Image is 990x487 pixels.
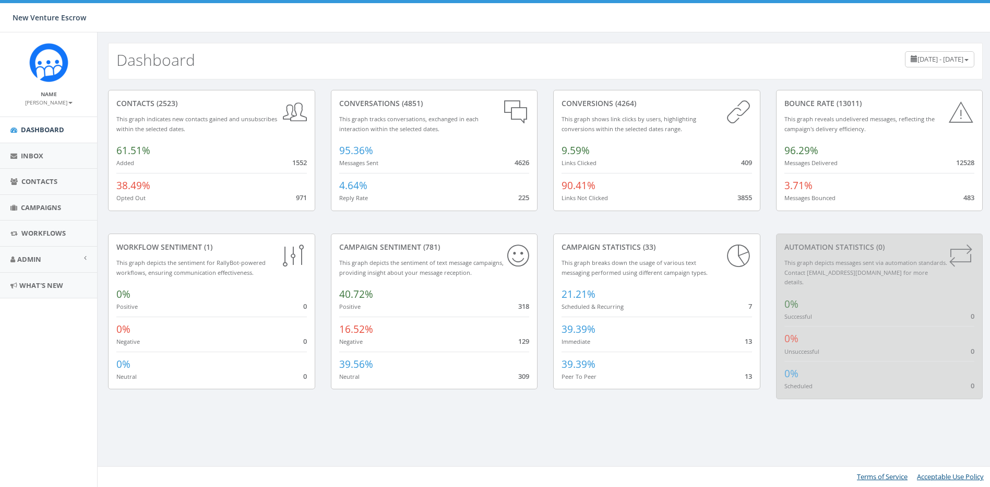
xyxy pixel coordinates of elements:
small: Messages Delivered [784,159,838,167]
span: Contacts [21,177,57,186]
div: Bounce Rate [784,98,975,109]
img: Rally_Corp_Icon_1.png [29,43,68,82]
span: 4626 [515,158,529,167]
span: 971 [296,193,307,202]
span: 3855 [737,193,752,202]
span: 483 [963,193,974,202]
span: What's New [19,281,63,290]
small: This graph shows link clicks by users, highlighting conversions within the selected dates range. [562,115,696,133]
small: Peer To Peer [562,373,597,380]
small: Opted Out [116,194,146,202]
span: 39.39% [562,357,595,371]
small: Successful [784,312,812,320]
span: 0 [971,346,974,356]
span: [DATE] - [DATE] [917,54,963,64]
small: This graph depicts the sentiment of text message campaigns, providing insight about your message ... [339,259,504,276]
span: 39.39% [562,322,595,336]
small: Messages Bounced [784,194,836,202]
span: 0 [971,381,974,390]
small: Links Not Clicked [562,194,608,202]
span: 4.64% [339,179,367,192]
small: Negative [116,338,140,345]
small: Immediate [562,338,590,345]
span: 225 [518,193,529,202]
small: Negative [339,338,363,345]
div: conversations [339,98,530,109]
span: 90.41% [562,179,595,192]
small: [PERSON_NAME] [25,99,73,106]
span: 129 [518,337,529,346]
span: 96.29% [784,144,818,157]
small: Links Clicked [562,159,597,167]
span: 0% [784,332,798,345]
span: Admin [17,254,41,264]
h2: Dashboard [116,51,195,68]
small: Unsuccessful [784,347,819,355]
small: This graph depicts messages sent via automation standards. Contact [EMAIL_ADDRESS][DOMAIN_NAME] f... [784,259,947,286]
span: (781) [421,242,440,252]
span: (4851) [400,98,423,108]
div: Campaign Sentiment [339,242,530,252]
span: 0 [303,302,307,311]
span: 3.71% [784,179,813,192]
small: Positive [116,303,138,310]
span: Campaigns [21,203,61,212]
span: (33) [641,242,655,252]
small: This graph reveals undelivered messages, reflecting the campaign's delivery efficiency. [784,115,935,133]
span: (4264) [613,98,636,108]
small: Scheduled & Recurring [562,303,624,310]
span: 0% [784,367,798,380]
span: 9.59% [562,144,590,157]
small: This graph indicates new contacts gained and unsubscribes within the selected dates. [116,115,277,133]
span: 21.21% [562,287,595,301]
small: Reply Rate [339,194,368,202]
span: New Venture Escrow [13,13,86,22]
span: 0 [303,372,307,381]
span: Inbox [21,151,43,160]
span: 0% [116,287,130,301]
span: 309 [518,372,529,381]
span: 1552 [292,158,307,167]
small: Name [41,90,57,98]
span: 38.49% [116,179,150,192]
small: Scheduled [784,382,813,390]
div: Workflow Sentiment [116,242,307,252]
span: 0 [971,311,974,321]
small: Neutral [339,373,360,380]
span: 318 [518,302,529,311]
a: Terms of Service [857,472,908,481]
span: 40.72% [339,287,373,301]
span: 0% [784,297,798,311]
small: This graph breaks down the usage of various text messaging performed using different campaign types. [562,259,708,276]
span: 39.56% [339,357,373,371]
span: 16.52% [339,322,373,336]
span: (2523) [154,98,177,108]
span: 61.51% [116,144,150,157]
span: Workflows [21,228,66,238]
small: Positive [339,303,361,310]
span: Dashboard [21,125,64,134]
a: [PERSON_NAME] [25,97,73,107]
small: Neutral [116,373,137,380]
small: Added [116,159,134,167]
small: Messages Sent [339,159,378,167]
small: This graph tracks conversations, exchanged in each interaction within the selected dates. [339,115,479,133]
span: 0% [116,357,130,371]
span: 95.36% [339,144,373,157]
span: 13 [745,372,752,381]
div: Automation Statistics [784,242,975,252]
span: (13011) [834,98,862,108]
span: (1) [202,242,212,252]
div: contacts [116,98,307,109]
span: (0) [874,242,885,252]
a: Acceptable Use Policy [917,472,984,481]
div: Campaign Statistics [562,242,752,252]
span: 409 [741,158,752,167]
span: 0 [303,337,307,346]
div: conversions [562,98,752,109]
small: This graph depicts the sentiment for RallyBot-powered workflows, ensuring communication effective... [116,259,266,276]
span: 12528 [956,158,974,167]
span: 0% [116,322,130,336]
span: 7 [748,302,752,311]
span: 13 [745,337,752,346]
